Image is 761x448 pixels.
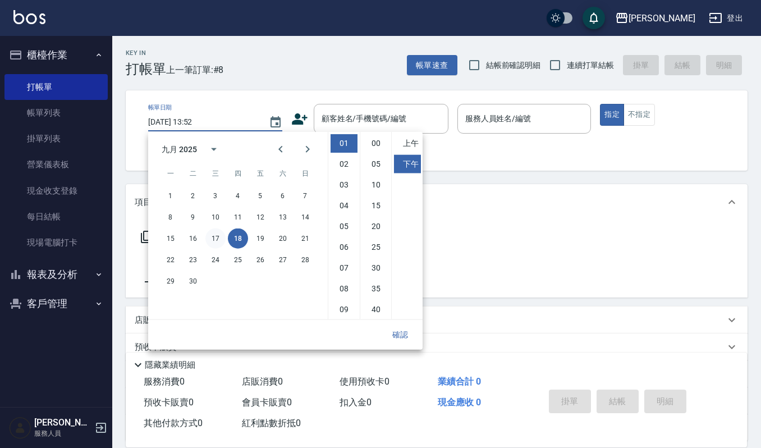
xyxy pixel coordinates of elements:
[135,341,177,353] p: 預收卡販賣
[242,397,292,408] span: 會員卡販賣 0
[363,280,389,298] li: 35 minutes
[382,324,418,345] button: 確認
[205,250,226,270] button: 24
[273,162,293,185] span: 星期六
[4,126,108,152] a: 掛單列表
[126,49,166,57] h2: Key In
[295,228,315,249] button: 21
[250,250,271,270] button: 26
[363,155,389,173] li: 5 minutes
[200,136,227,163] button: calendar view is open, switch to year view
[331,155,357,173] li: 2 hours
[4,230,108,255] a: 現場電腦打卡
[144,418,203,428] span: 其他付款方式 0
[242,376,283,387] span: 店販消費 0
[394,134,421,153] li: 上午
[4,204,108,230] a: 每日結帳
[9,417,31,439] img: Person
[205,186,226,206] button: 3
[228,207,248,227] button: 11
[363,238,389,257] li: 25 minutes
[340,397,372,408] span: 扣入金 0
[161,228,181,249] button: 15
[294,136,321,163] button: Next month
[273,228,293,249] button: 20
[148,103,172,112] label: 帳單日期
[262,109,289,136] button: Choose date, selected date is 2025-09-18
[4,100,108,126] a: 帳單列表
[567,60,614,71] span: 連續打單結帳
[629,11,695,25] div: [PERSON_NAME]
[295,186,315,206] button: 7
[331,300,357,319] li: 9 hours
[363,196,389,215] li: 15 minutes
[126,61,166,77] h3: 打帳單
[161,271,181,291] button: 29
[360,132,391,319] ul: Select minutes
[162,143,197,155] div: 九月 2025
[4,260,108,289] button: 報表及分析
[363,134,389,153] li: 0 minutes
[183,271,203,291] button: 30
[183,250,203,270] button: 23
[328,132,360,319] ul: Select hours
[183,186,203,206] button: 2
[34,417,91,428] h5: [PERSON_NAME]
[228,186,248,206] button: 4
[438,376,481,387] span: 業績合計 0
[126,307,748,333] div: 店販銷售
[250,207,271,227] button: 12
[331,176,357,194] li: 3 hours
[205,207,226,227] button: 10
[228,228,248,249] button: 18
[273,186,293,206] button: 6
[583,7,605,29] button: save
[34,428,91,438] p: 服務人員
[331,217,357,236] li: 5 hours
[228,250,248,270] button: 25
[250,162,271,185] span: 星期五
[391,132,423,319] ul: Select meridiem
[331,196,357,215] li: 4 hours
[161,250,181,270] button: 22
[363,176,389,194] li: 10 minutes
[438,397,481,408] span: 現金應收 0
[273,250,293,270] button: 27
[250,186,271,206] button: 5
[331,238,357,257] li: 6 hours
[144,376,185,387] span: 服務消費 0
[183,207,203,227] button: 9
[4,289,108,318] button: 客戶管理
[331,280,357,298] li: 8 hours
[126,184,748,220] div: 項目消費
[624,104,655,126] button: 不指定
[295,250,315,270] button: 28
[363,300,389,319] li: 40 minutes
[126,333,748,360] div: 預收卡販賣
[148,113,258,131] input: YYYY/MM/DD hh:mm
[161,162,181,185] span: 星期一
[394,155,421,173] li: 下午
[135,314,168,326] p: 店販銷售
[205,228,226,249] button: 17
[183,162,203,185] span: 星期二
[331,134,357,153] li: 1 hours
[704,8,748,29] button: 登出
[363,259,389,277] li: 30 minutes
[407,55,457,76] button: 帳單速查
[340,376,389,387] span: 使用預收卡 0
[363,217,389,236] li: 20 minutes
[145,359,195,371] p: 隱藏業績明細
[611,7,700,30] button: [PERSON_NAME]
[267,136,294,163] button: Previous month
[13,10,45,24] img: Logo
[4,152,108,177] a: 營業儀表板
[273,207,293,227] button: 13
[135,196,168,208] p: 項目消費
[4,40,108,70] button: 櫃檯作業
[486,60,541,71] span: 結帳前確認明細
[600,104,624,126] button: 指定
[161,186,181,206] button: 1
[242,418,301,428] span: 紅利點數折抵 0
[331,259,357,277] li: 7 hours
